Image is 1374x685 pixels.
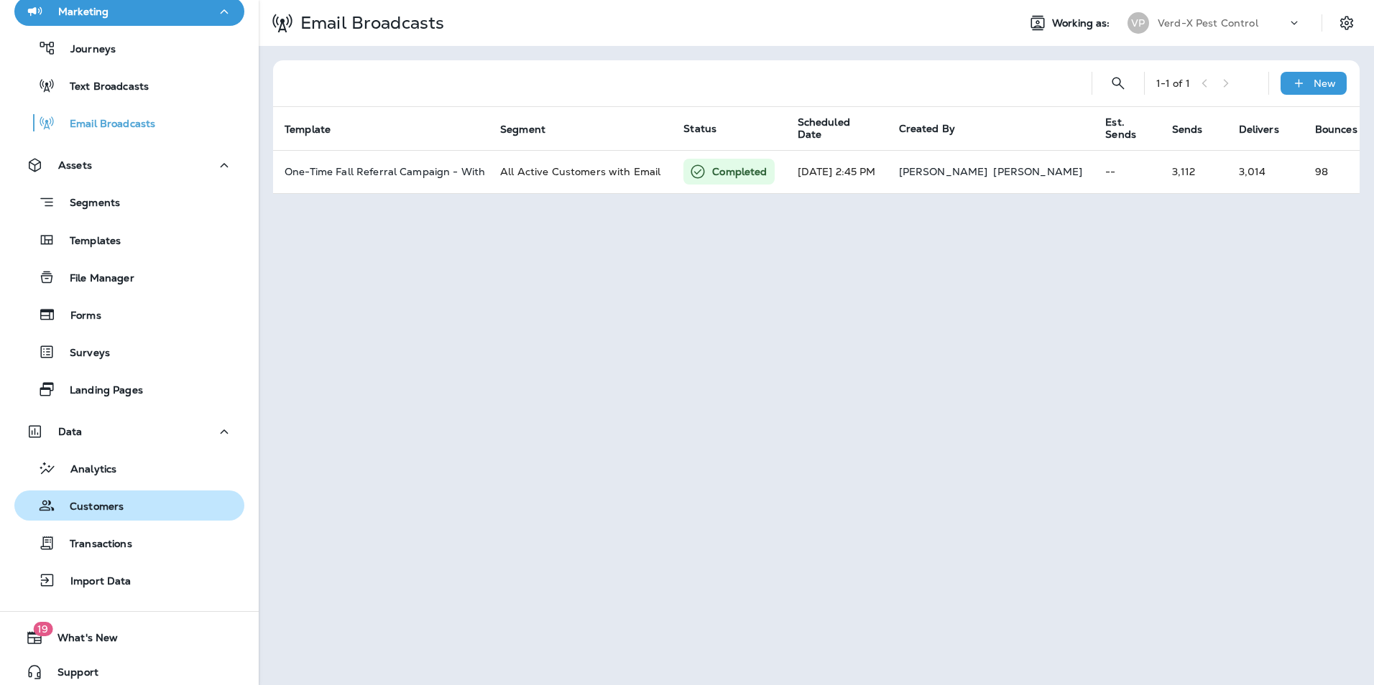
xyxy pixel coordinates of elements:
p: Marketing [58,6,109,17]
p: Text Broadcasts [55,80,149,94]
p: [PERSON_NAME] [993,166,1082,177]
button: Journeys [14,33,244,63]
span: All Active Customers with Email [500,165,660,178]
span: Delivers [1239,124,1279,136]
span: 19 [33,622,52,636]
span: Working as: [1052,17,1113,29]
button: Search Email Broadcasts [1104,69,1133,98]
button: Import Data [14,565,244,595]
span: What's New [43,632,118,649]
div: 1 - 1 of 1 [1156,78,1190,89]
p: Email Broadcasts [295,12,444,34]
td: [DATE] 2:45 PM [786,150,887,193]
p: Landing Pages [55,384,143,398]
p: Email Broadcasts [55,118,155,131]
span: Est. Sends [1105,116,1136,141]
span: Scheduled Date [798,116,882,141]
button: Surveys [14,337,244,367]
button: Settings [1334,10,1360,36]
button: 19What's New [14,623,244,652]
p: Transactions [55,538,132,551]
p: Customers [55,500,124,514]
span: Segment [500,124,545,136]
button: Email Broadcasts [14,108,244,138]
button: File Manager [14,262,244,292]
span: Template [285,123,349,136]
button: Templates [14,225,244,255]
span: Created By [899,122,955,135]
p: File Manager [55,272,134,286]
p: New [1314,78,1336,89]
p: Segments [55,197,120,211]
span: Segment [500,123,564,136]
button: Analytics [14,453,244,483]
span: Support [43,666,98,684]
div: VP [1128,12,1149,34]
button: Transactions [14,528,244,558]
button: Segments [14,187,244,218]
p: Import Data [56,575,132,589]
p: Analytics [56,463,116,477]
p: [PERSON_NAME] [899,166,988,177]
span: Sends [1172,124,1203,136]
p: Data [58,426,83,437]
td: -- [1094,150,1161,193]
span: Delivers [1239,123,1298,136]
span: Bounces [1315,124,1357,136]
span: Status [683,122,716,135]
span: Scheduled Date [798,116,863,141]
p: Surveys [55,347,110,360]
p: Forms [56,309,101,323]
span: Est. Sends [1105,116,1155,141]
button: Landing Pages [14,374,244,404]
button: Text Broadcasts [14,70,244,101]
span: Template [285,124,331,136]
p: Verd-X Pest Control [1158,17,1258,29]
p: One-Time Fall Referral Campaign - With Gif [285,166,477,177]
p: Assets [58,159,92,171]
p: Journeys [56,43,116,57]
button: Assets [14,151,244,180]
td: 3,014 [1227,150,1304,193]
td: 3,112 [1161,150,1227,193]
p: Completed [712,164,767,179]
button: Forms [14,299,244,330]
button: Data [14,417,244,446]
button: Customers [14,490,244,521]
span: Sends [1172,123,1222,136]
p: Templates [55,235,121,248]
